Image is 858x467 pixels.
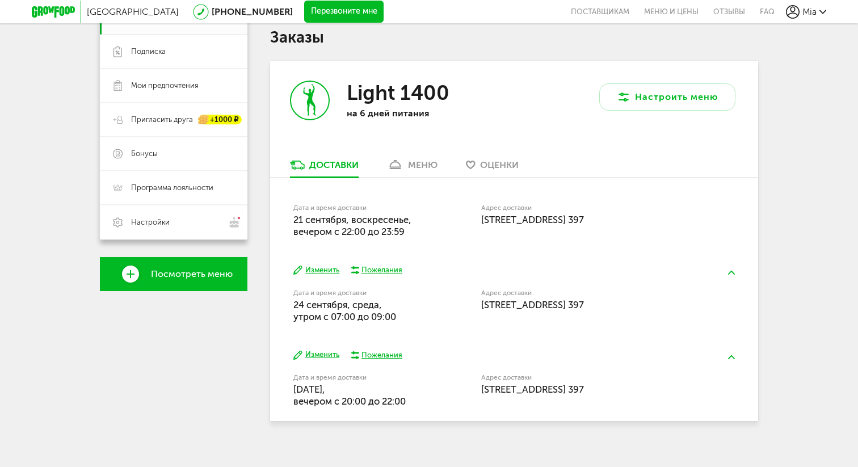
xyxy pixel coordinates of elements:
button: Изменить [293,350,339,360]
img: arrow-up-green.5eb5f82.svg [728,271,735,275]
a: Оценки [460,159,524,177]
span: [DATE], вечером c 20:00 до 22:00 [293,384,406,407]
label: Адрес доставки [481,375,693,381]
a: Пригласить друга +1000 ₽ [100,103,247,137]
span: Посмотреть меню [151,269,233,279]
a: Подписка [100,35,247,69]
span: [GEOGRAPHIC_DATA] [87,6,179,17]
button: Изменить [293,265,339,276]
h1: Заказы [270,30,758,45]
label: Адрес доставки [481,290,693,296]
h3: Light 1400 [347,81,449,105]
div: Пожелания [361,350,402,360]
span: Настройки [131,217,170,228]
span: Пригласить друга [131,115,193,125]
img: arrow-up-green.5eb5f82.svg [728,355,735,359]
span: [STREET_ADDRESS] 397 [481,214,584,225]
a: Программа лояльности [100,171,247,205]
span: Mia [802,6,817,17]
span: Бонусы [131,149,158,159]
div: Пожелания [361,265,402,275]
a: Мои предпочтения [100,69,247,103]
span: 24 сентября, среда, утром c 07:00 до 09:00 [293,299,396,322]
span: [STREET_ADDRESS] 397 [481,384,584,395]
span: [STREET_ADDRESS] 397 [481,299,584,310]
a: Доставки [284,159,364,177]
a: Бонусы [100,137,247,171]
span: 21 сентября, воскресенье, вечером c 22:00 до 23:59 [293,214,411,237]
label: Дата и время доставки [293,375,423,381]
p: на 6 дней питания [347,108,494,119]
button: Перезвоните мне [304,1,384,23]
button: Пожелания [351,265,402,275]
a: меню [381,159,443,177]
a: Посмотреть меню [100,257,247,291]
button: Настроить меню [599,83,735,111]
label: Дата и время доставки [293,205,423,211]
label: Адрес доставки [481,205,693,211]
span: Мои предпочтения [131,81,198,91]
div: +1000 ₽ [199,115,242,125]
span: Подписка [131,47,166,57]
span: Программа лояльности [131,183,213,193]
div: меню [408,159,438,170]
label: Дата и время доставки [293,290,423,296]
a: Настройки [100,205,247,239]
span: Оценки [480,159,519,170]
button: Пожелания [351,350,402,360]
div: Доставки [309,159,359,170]
a: [PHONE_NUMBER] [212,6,293,17]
